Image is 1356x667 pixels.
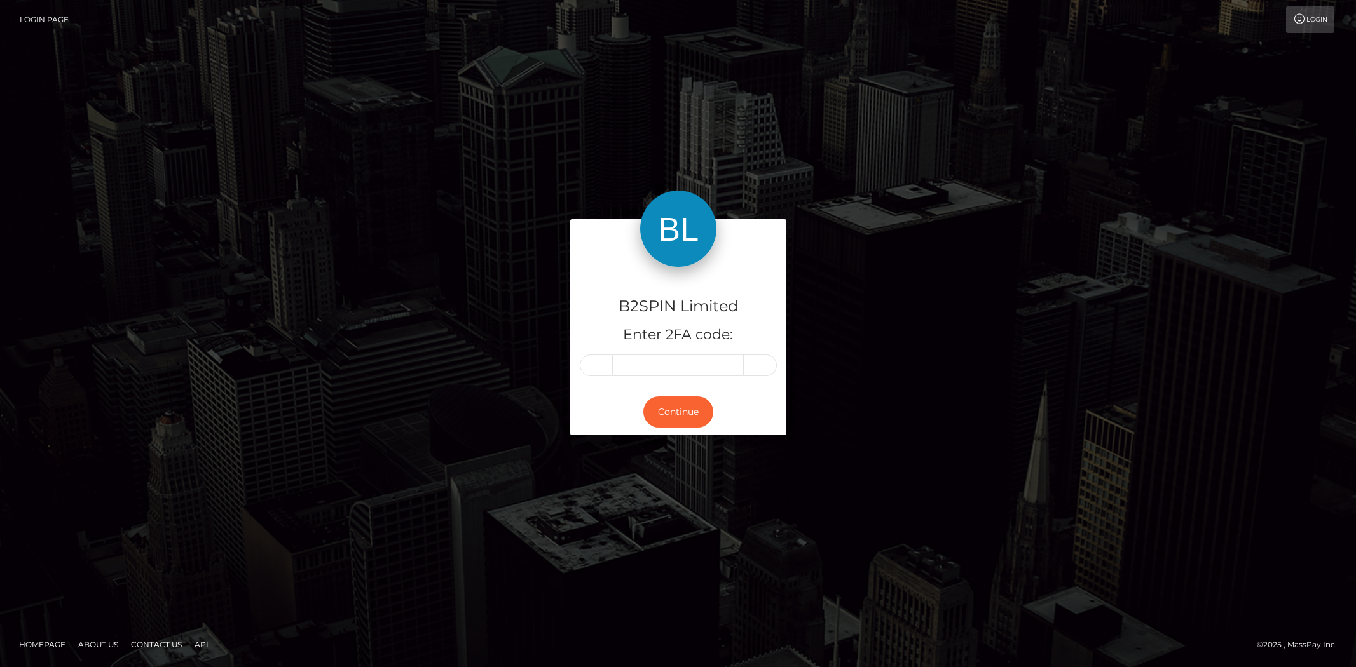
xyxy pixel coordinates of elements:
a: Login [1286,6,1334,33]
a: About Us [73,635,123,654]
a: API [189,635,214,654]
h5: Enter 2FA code: [580,325,777,345]
div: © 2025 , MassPay Inc. [1257,638,1346,652]
button: Continue [643,396,713,428]
a: Contact Us [126,635,187,654]
img: B2SPIN Limited [640,191,716,267]
h4: B2SPIN Limited [580,295,777,318]
a: Login Page [20,6,69,33]
a: Homepage [14,635,71,654]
